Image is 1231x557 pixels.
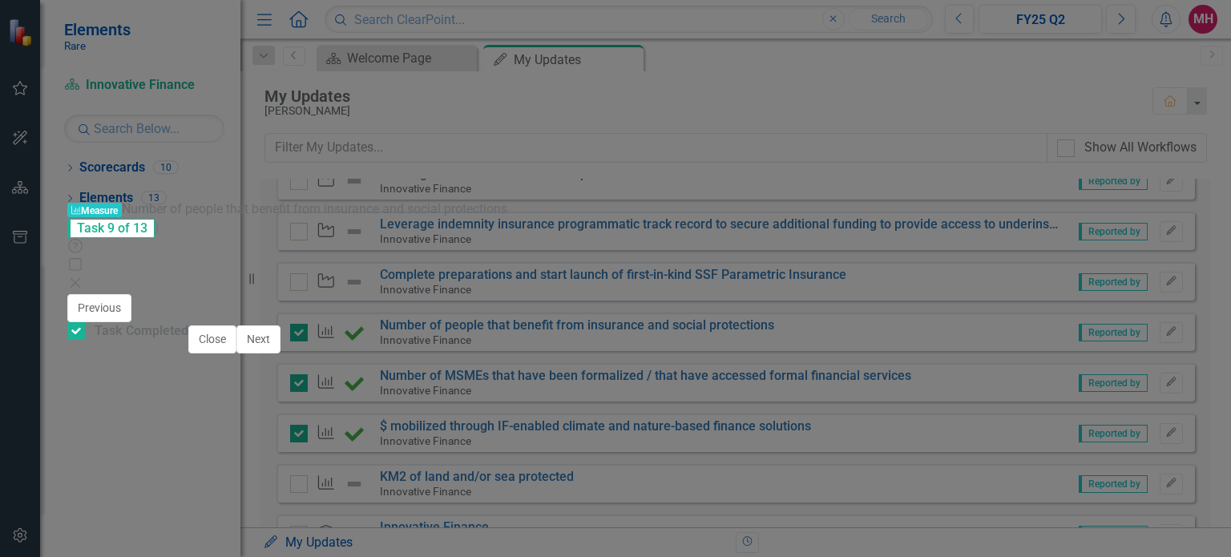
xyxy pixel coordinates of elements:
[122,201,507,216] span: Number of people that benefit from insurance and social protections
[236,325,281,353] button: Next
[95,322,188,341] div: Task Completed
[188,325,236,353] button: Close
[67,203,122,218] span: Measure
[67,219,155,238] span: Task 9 of 13
[67,294,131,322] button: Previous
